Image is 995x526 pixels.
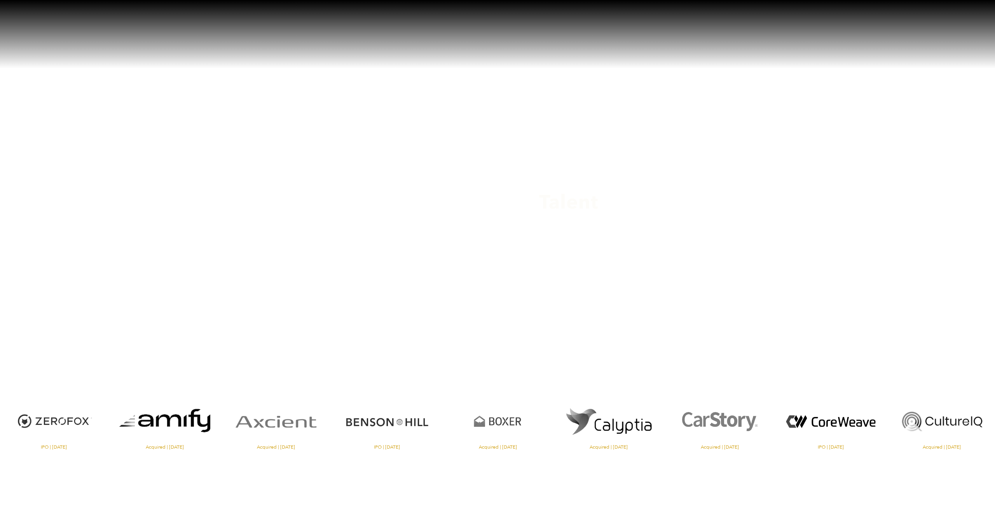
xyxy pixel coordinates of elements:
img: Axcient logo [222,398,330,445]
span: Acquired | [DATE] [111,445,218,449]
span: Talent [539,189,599,216]
a: Visit the CarStory website [666,398,773,449]
a: Visit the website [555,398,662,449]
span: Acquired | [DATE] [222,445,330,449]
img: ZeroFox logo [0,398,108,445]
span: Acquired | [DATE] [555,445,662,449]
span: Acquired | [DATE] [666,445,773,449]
span: IPO | [DATE] [333,445,440,449]
a: Visit the website [111,398,218,449]
a: Visit the ZeroFox website [0,398,108,449]
a: Visit the Benson Hill website [333,398,440,449]
a: Visit the Boxer website [444,398,552,449]
img: Boxer logo [444,398,552,445]
span: Acquired | [DATE] [444,445,552,449]
span: IPO | [DATE] [0,445,108,449]
span: IPO | [DATE] [777,445,884,449]
img: Benson Hill logo [333,398,440,445]
a: Visit the website [777,398,884,449]
a: Visit the Axcient website [222,398,330,449]
img: CarStory logo [666,398,773,445]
